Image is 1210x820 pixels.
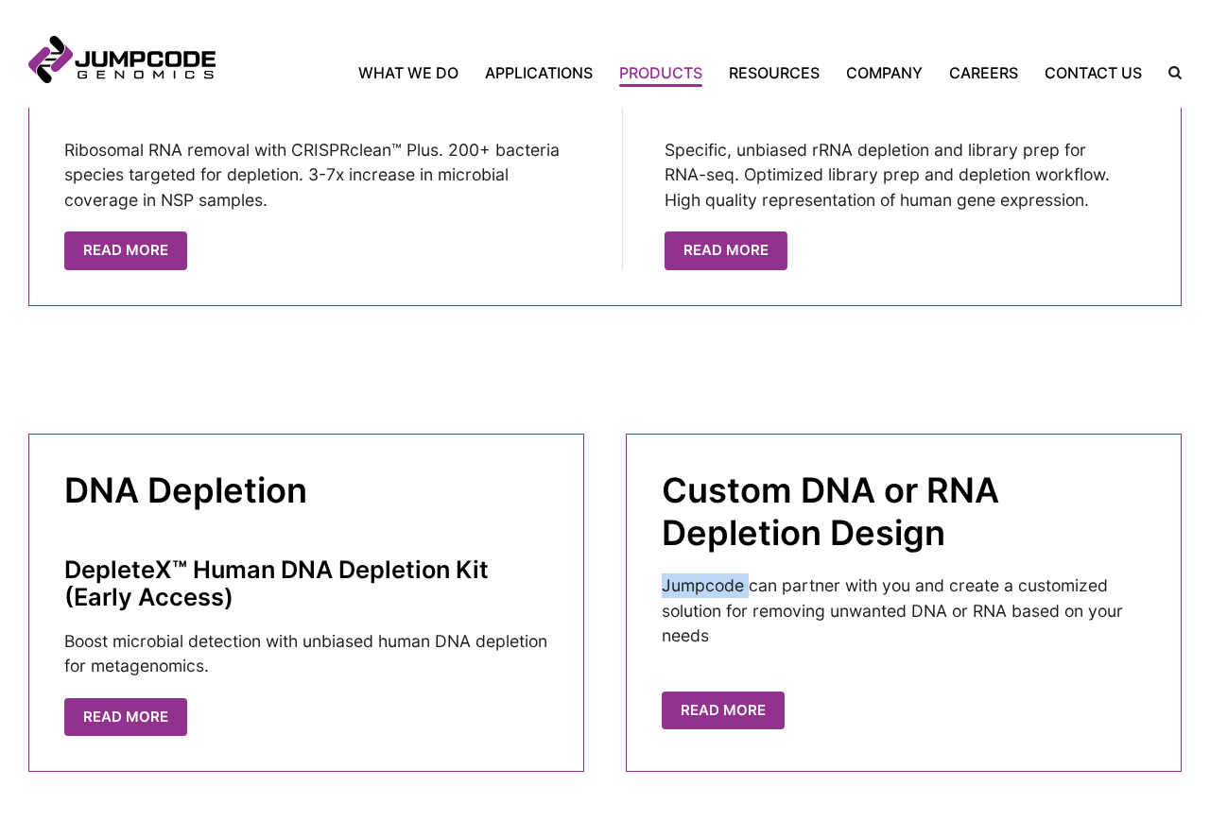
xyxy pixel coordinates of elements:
[1031,61,1155,84] a: Contact Us
[606,61,716,84] a: Products
[662,470,1146,555] h2: Custom DNA or RNA Depletion Design
[472,61,606,84] a: Applications
[665,138,1125,213] p: Specific, unbiased rRNA depletion and library prep for RNA-seq. Optimized library prep and deplet...
[64,138,567,213] p: Ribosomal RNA removal with CRISPRclean™ Plus. 200+ bacteria species targeted for depletion. 3-7x ...
[662,692,785,730] a: Read More
[64,470,548,512] h2: DNA Depletion
[1155,66,1182,79] label: Search the site.
[64,629,548,679] p: Boost microbial detection with unbiased human DNA depletion for metagenomics.
[665,231,787,270] a: Read More
[716,61,833,84] a: Resources
[662,573,1146,648] p: Jumpcode can partner with you and create a customized solution for removing unwanted DNA or RNA b...
[64,231,187,270] a: Read More
[64,555,548,610] h3: DepleteX™ Human DNA Depletion Kit (Early Access)
[358,61,472,84] a: What We Do
[833,61,936,84] a: Company
[216,61,1155,84] nav: Primary Navigation
[64,698,187,737] a: Read More
[936,61,1031,84] a: Careers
